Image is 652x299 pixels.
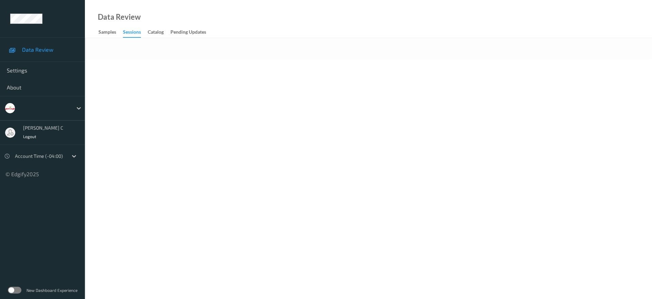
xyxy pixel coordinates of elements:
div: Sessions [123,29,141,38]
div: Data Review [98,14,141,20]
div: Catalog [148,29,164,37]
a: Samples [98,28,123,37]
a: Catalog [148,28,170,37]
a: Pending Updates [170,28,213,37]
div: Samples [98,29,116,37]
a: Sessions [123,28,148,38]
div: Pending Updates [170,29,206,37]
